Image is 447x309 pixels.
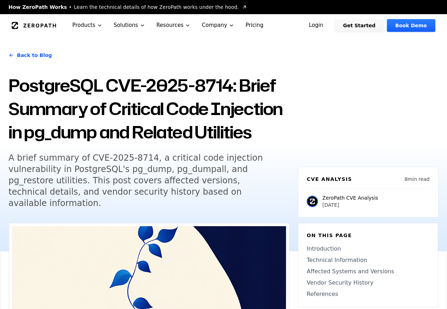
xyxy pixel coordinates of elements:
[307,245,429,253] a: Introduction
[307,196,318,207] img: ZeroPath CVE Analysis
[405,176,430,183] p: 8 min read
[8,152,280,209] h5: A brief summary of CVE-2025-8714, a critical code injection vulnerability in PostgreSQL's pg_dump...
[307,290,429,298] a: References
[74,4,239,11] span: Learn the technical details of how ZeroPath works under the hood.
[322,194,378,201] p: ZeroPath CVE Analysis
[307,256,429,264] a: Technical Information
[335,19,384,32] a: Get Started
[67,14,108,36] button: Products
[8,4,247,11] a: How ZeroPath WorksLearn the technical details of how ZeroPath works under the hood.
[307,232,429,239] h6: On this page
[307,267,429,276] a: Affected Systems and Versions
[240,14,269,36] a: Pricing
[307,279,429,287] a: Vendor Security History
[8,45,52,65] a: Back to Blog
[196,14,240,36] button: Company
[387,19,435,32] a: Book Demo
[300,19,332,32] a: Login
[151,14,196,36] button: Resources
[322,201,378,208] p: [DATE]
[8,74,289,144] h1: PostgreSQL CVE-2025-8714: Brief Summary of Critical Code Injection in pg_dump and Related Utilities
[8,4,67,11] span: How ZeroPath Works
[108,14,151,36] button: Solutions
[307,176,352,183] h6: CVE Analysis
